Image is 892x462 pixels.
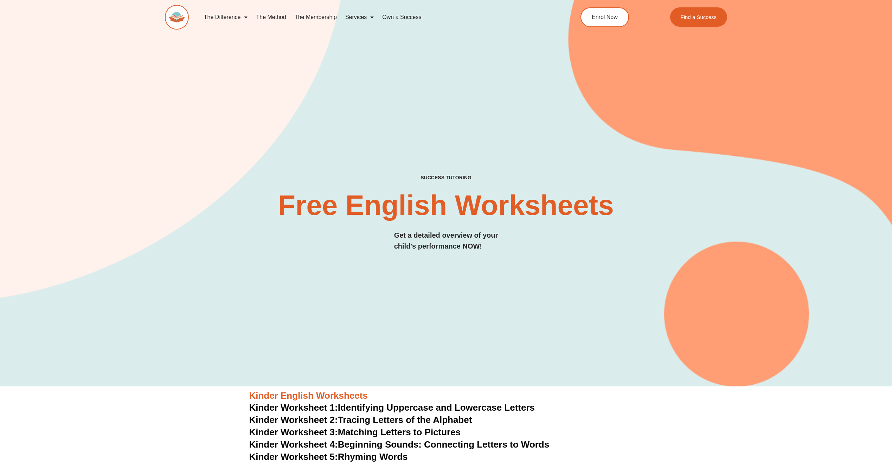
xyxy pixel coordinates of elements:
a: Kinder Worksheet 4:Beginning Sounds: Connecting Letters to Words [249,439,550,450]
a: Services [341,9,378,25]
span: Kinder Worksheet 1: [249,402,338,413]
a: Kinder Worksheet 1:Identifying Uppercase and Lowercase Letters [249,402,535,413]
a: Own a Success [378,9,425,25]
a: The Method [252,9,290,25]
span: Find a Success [681,14,717,20]
span: Kinder Worksheet 4: [249,439,338,450]
span: Enrol Now [592,14,618,20]
span: Kinder Worksheet 3: [249,427,338,437]
a: Find a Success [670,7,727,27]
a: The Membership [290,9,341,25]
span: Kinder Worksheet 2: [249,415,338,425]
a: Kinder Worksheet 3:Matching Letters to Pictures [249,427,461,437]
h4: SUCCESS TUTORING​ [363,175,530,181]
h3: Get a detailed overview of your child's performance NOW! [394,230,498,252]
a: Enrol Now [580,7,629,27]
h2: Free English Worksheets​ [261,191,632,219]
h3: Kinder English Worksheets [249,390,643,402]
a: The Difference [200,9,252,25]
iframe: Chat Widget [775,383,892,462]
a: Kinder Worksheet 2:Tracing Letters of the Alphabet [249,415,472,425]
span: Kinder Worksheet 5: [249,451,338,462]
a: Kinder Worksheet 5:Rhyming Words [249,451,408,462]
nav: Menu [200,9,548,25]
